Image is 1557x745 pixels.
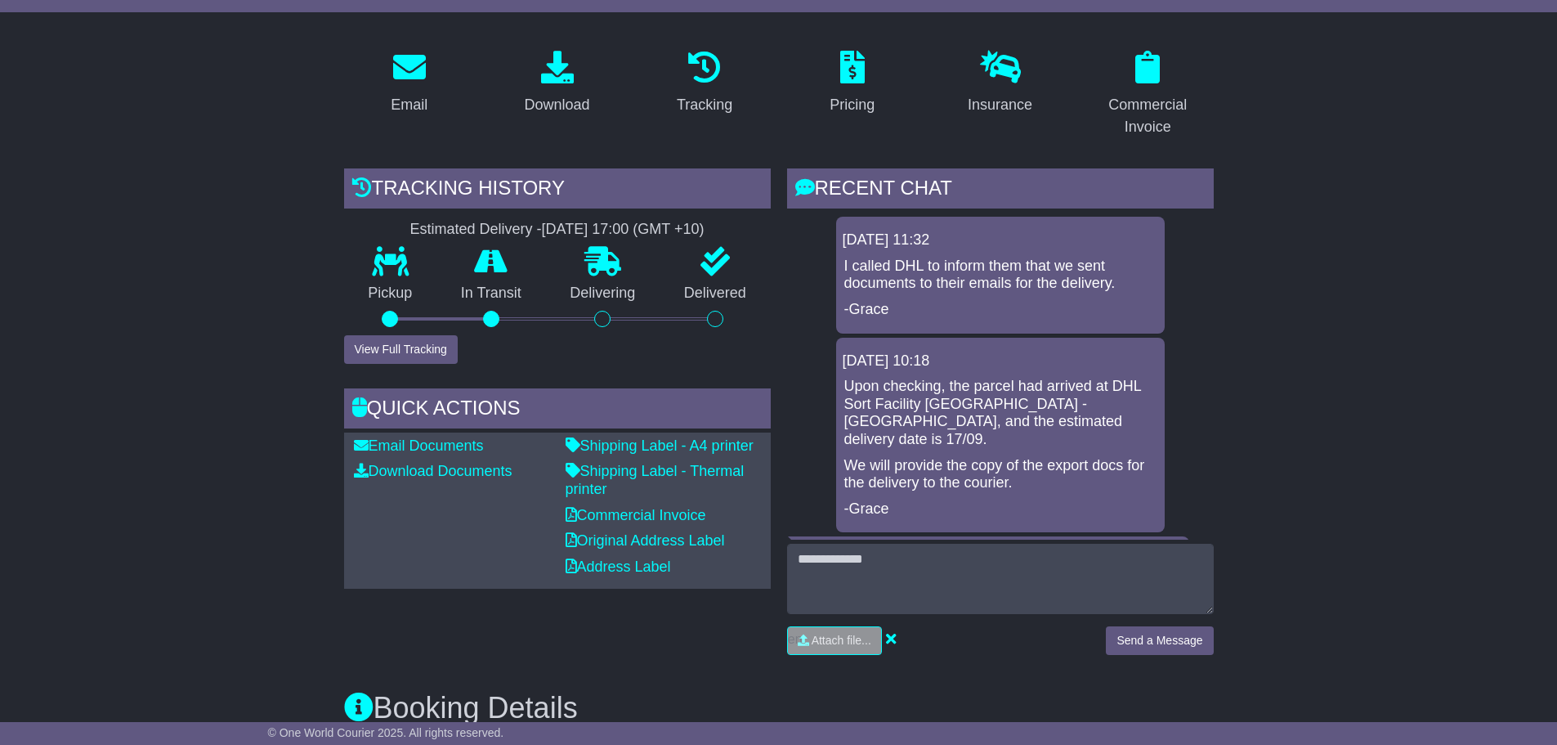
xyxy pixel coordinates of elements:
[843,231,1158,249] div: [DATE] 11:32
[844,457,1157,492] p: We will provide the copy of the export docs for the delivery to the courier.
[344,692,1214,725] h3: Booking Details
[677,94,732,116] div: Tracking
[344,335,458,364] button: View Full Tracking
[391,94,427,116] div: Email
[380,45,438,122] a: Email
[436,285,546,303] p: In Transit
[566,463,745,497] a: Shipping Label - Thermal printer
[843,352,1158,370] div: [DATE] 10:18
[1082,45,1214,144] a: Commercial Invoice
[354,438,484,454] a: Email Documents
[844,301,1157,319] p: -Grace
[344,388,771,433] div: Quick Actions
[268,726,504,739] span: © One World Courier 2025. All rights reserved.
[787,168,1214,213] div: RECENT CHAT
[542,221,705,239] div: [DATE] 17:00 (GMT +10)
[660,285,771,303] p: Delivered
[546,285,660,303] p: Delivering
[344,221,771,239] div: Estimated Delivery -
[354,463,512,479] a: Download Documents
[968,94,1032,116] div: Insurance
[566,559,671,575] a: Address Label
[830,94,875,116] div: Pricing
[513,45,600,122] a: Download
[819,45,885,122] a: Pricing
[1106,626,1213,655] button: Send a Message
[844,258,1157,293] p: I called DHL to inform them that we sent documents to their emails for the delivery.
[957,45,1043,122] a: Insurance
[566,438,754,454] a: Shipping Label - A4 printer
[666,45,743,122] a: Tracking
[566,507,706,523] a: Commercial Invoice
[1093,94,1203,138] div: Commercial Invoice
[344,168,771,213] div: Tracking history
[344,285,437,303] p: Pickup
[524,94,589,116] div: Download
[844,500,1157,518] p: -Grace
[844,378,1157,448] p: Upon checking, the parcel had arrived at DHL Sort Facility [GEOGRAPHIC_DATA] - [GEOGRAPHIC_DATA],...
[566,532,725,549] a: Original Address Label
